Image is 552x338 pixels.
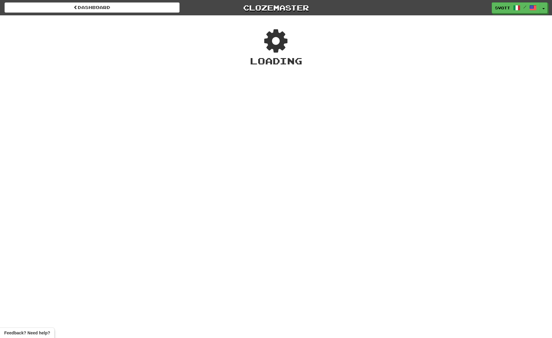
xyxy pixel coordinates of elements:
[492,2,540,13] a: svott /
[5,2,180,13] a: Dashboard
[4,330,50,336] span: Open feedback widget
[189,2,364,13] a: Clozemaster
[523,5,526,9] span: /
[495,5,510,11] span: svott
